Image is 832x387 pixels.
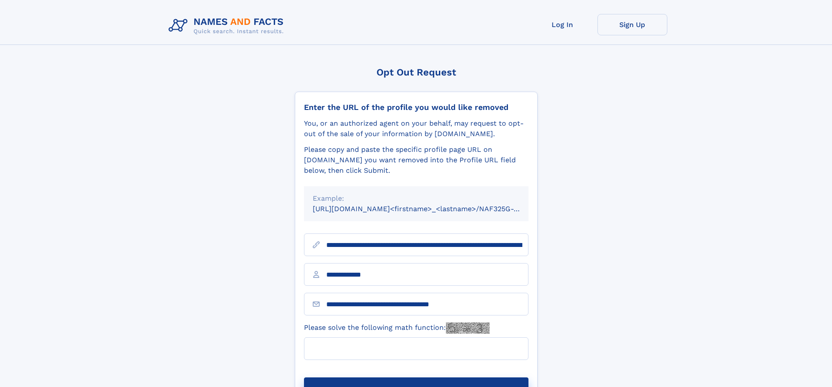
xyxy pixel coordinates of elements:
[597,14,667,35] a: Sign Up
[304,118,528,139] div: You, or an authorized agent on your behalf, may request to opt-out of the sale of your informatio...
[313,193,520,204] div: Example:
[304,144,528,176] div: Please copy and paste the specific profile page URL on [DOMAIN_NAME] you want removed into the Pr...
[528,14,597,35] a: Log In
[165,14,291,38] img: Logo Names and Facts
[304,103,528,112] div: Enter the URL of the profile you would like removed
[295,67,538,78] div: Opt Out Request
[304,322,490,334] label: Please solve the following math function:
[313,205,545,213] small: [URL][DOMAIN_NAME]<firstname>_<lastname>/NAF325G-xxxxxxxx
